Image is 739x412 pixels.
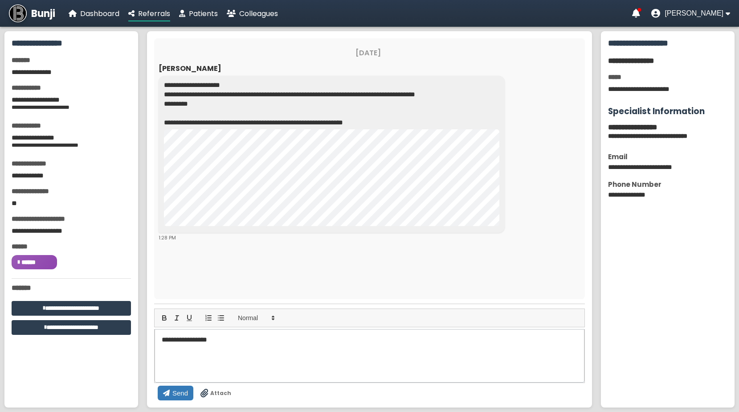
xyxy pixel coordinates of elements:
[171,313,183,323] button: italic
[159,63,578,74] div: [PERSON_NAME]
[189,8,218,19] span: Patients
[158,386,193,400] button: Send
[608,105,727,118] h3: Specialist Information
[239,8,278,19] span: Colleagues
[215,313,227,323] button: list: bullet
[138,8,170,19] span: Referrals
[210,389,231,397] span: Attach
[200,389,231,398] label: Drag & drop files anywhere to attach
[31,6,55,21] span: Bunji
[9,4,55,22] a: Bunji
[128,8,170,19] a: Referrals
[202,313,215,323] button: list: ordered
[159,234,176,241] span: 1:28 PM
[651,9,730,18] button: User menu
[608,179,727,190] div: Phone Number
[69,8,119,19] a: Dashboard
[632,9,640,18] a: Notifications
[158,313,171,323] button: bold
[183,313,196,323] button: underline
[665,9,723,17] span: [PERSON_NAME]
[179,8,218,19] a: Patients
[159,47,578,58] div: [DATE]
[608,152,727,162] div: Email
[172,389,188,397] span: Send
[9,4,27,22] img: Bunji Dental Referral Management
[227,8,278,19] a: Colleagues
[80,8,119,19] span: Dashboard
